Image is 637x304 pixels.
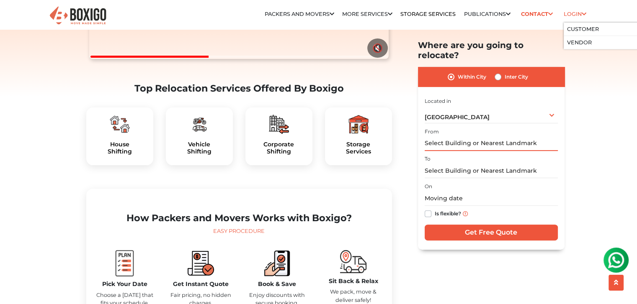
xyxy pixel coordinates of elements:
h5: Pick Your Date [93,281,157,288]
img: boxigo_packers_and_movers_plan [189,114,209,134]
h2: How Packers and Movers Works with Boxigo? [93,212,385,224]
input: Select Building or Nearest Landmark [425,136,558,151]
a: More services [342,11,392,17]
img: boxigo_packers_and_movers_plan [111,250,138,276]
img: boxigo_packers_and_movers_plan [348,114,369,134]
h5: Sit Back & Relax [322,278,385,285]
h5: Book & Save [245,281,309,288]
h5: House Shifting [93,141,147,155]
a: CorporateShifting [252,141,306,155]
button: 🔇 [367,38,388,58]
h5: Get Instant Quote [169,281,233,288]
input: Select Building or Nearest Landmark [425,163,558,178]
h5: Corporate Shifting [252,141,306,155]
img: boxigo_packers_and_movers_move [340,250,366,273]
button: scroll up [609,275,624,291]
a: Publications [464,11,511,17]
a: StorageServices [332,141,385,155]
label: Is flexible? [435,209,461,217]
h5: Vehicle Shifting [173,141,226,155]
a: Customer [567,26,599,32]
label: Inter City [505,72,528,82]
label: To [425,155,431,163]
img: info [463,211,468,216]
div: Easy Procedure [93,227,385,235]
img: Boxigo [49,5,107,26]
img: boxigo_packers_and_movers_book [264,250,290,276]
a: Storage Services [400,11,456,17]
span: [GEOGRAPHIC_DATA] [425,113,490,121]
a: VehicleShifting [173,141,226,155]
label: Within City [458,72,486,82]
h2: Top Relocation Services Offered By Boxigo [86,83,392,94]
h2: Where are you going to relocate? [418,40,565,60]
input: Moving date [425,191,558,206]
h5: Storage Services [332,141,385,155]
a: Login [564,11,586,17]
label: From [425,128,439,135]
a: Packers and Movers [265,11,334,17]
input: Get Free Quote [425,225,558,240]
a: Contact [518,8,556,20]
a: Vendor [567,39,592,46]
img: boxigo_packers_and_movers_plan [110,114,130,134]
label: Located in [425,97,451,105]
img: whatsapp-icon.svg [8,8,25,25]
label: On [425,183,432,190]
a: HouseShifting [93,141,147,155]
img: boxigo_packers_and_movers_compare [188,250,214,276]
img: boxigo_packers_and_movers_plan [269,114,289,134]
p: We pack, move & deliver safely! [322,288,385,304]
